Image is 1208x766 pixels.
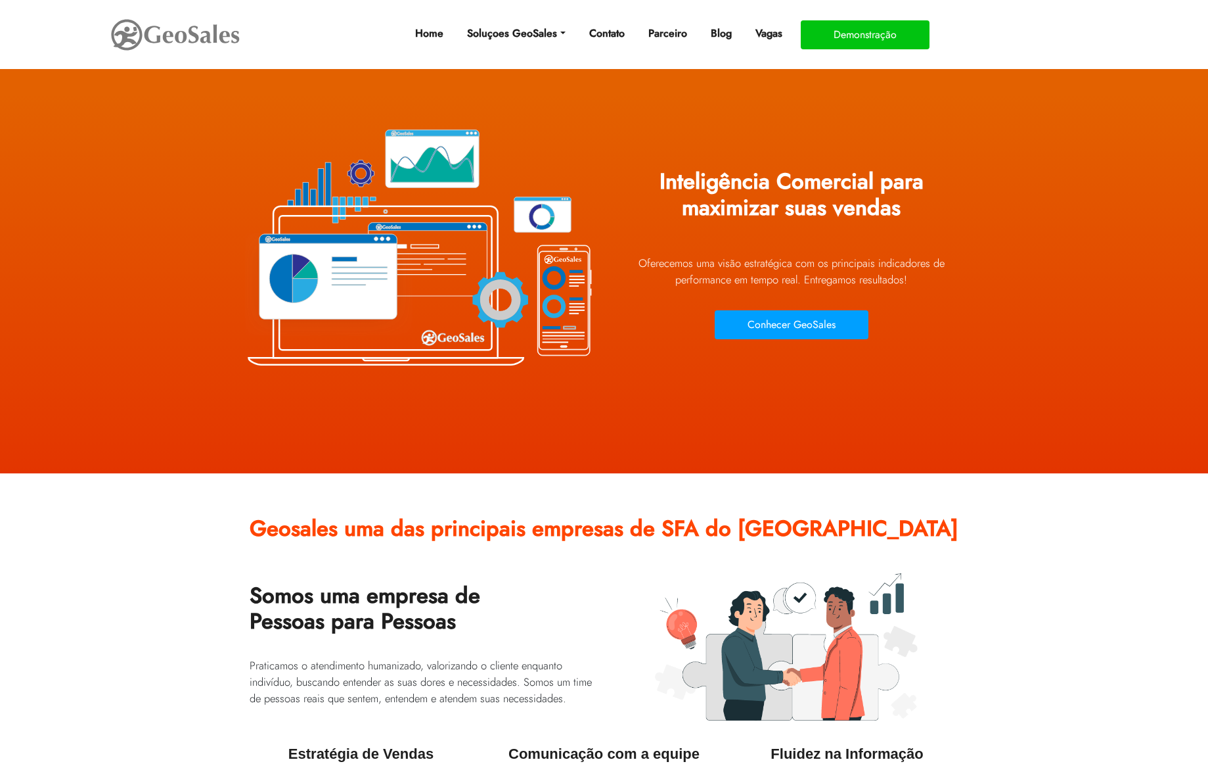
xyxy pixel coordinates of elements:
[750,20,788,47] a: Vagas
[705,20,737,47] a: Blog
[715,310,868,339] button: Conhecer GeoSales
[110,16,241,53] img: GeoSales
[410,20,449,47] a: Home
[250,506,959,562] h2: Geosales uma das principais empresas de SFA do [GEOGRAPHIC_DATA]
[655,573,918,721] img: Plataforma GeoSales
[584,20,630,47] a: Contato
[240,99,594,395] img: Plataforma GeoSales
[614,255,969,288] p: Oferecemos uma visão estratégica com os principais indicadores de performance em tempo real. Ent...
[250,658,594,707] p: Praticamos o atendimento humanizado, valorizando o cliente enquanto indivíduo, buscando entender ...
[643,20,692,47] a: Parceiro
[250,573,594,655] h2: Somos uma empresa de Pessoas para Pessoas
[801,20,929,49] button: Demonstração
[462,20,570,47] a: Soluçoes GeoSales
[614,159,969,241] h1: Inteligência Comercial para maximizar suas vendas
